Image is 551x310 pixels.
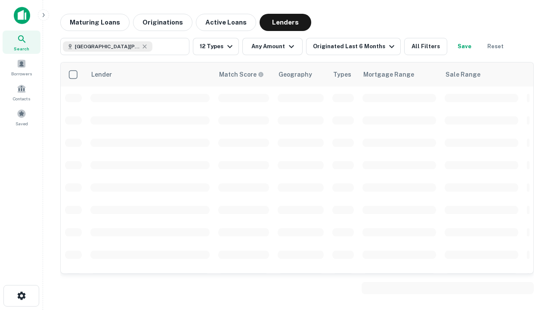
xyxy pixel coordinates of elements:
button: Active Loans [196,14,256,31]
div: Originated Last 6 Months [313,41,397,52]
th: Sale Range [440,62,523,87]
th: Geography [273,62,328,87]
a: Borrowers [3,56,40,79]
a: Contacts [3,81,40,104]
th: Capitalize uses an advanced AI algorithm to match your search with the best lender. The match sco... [214,62,273,87]
button: All Filters [404,38,447,55]
th: Mortgage Range [358,62,440,87]
button: Originated Last 6 Months [306,38,401,55]
a: Search [3,31,40,54]
button: Originations [133,14,192,31]
th: Types [328,62,358,87]
span: Borrowers [11,70,32,77]
span: Contacts [13,95,30,102]
span: Search [14,45,29,52]
div: Mortgage Range [363,69,414,80]
button: Lenders [260,14,311,31]
div: Types [333,69,351,80]
button: 12 Types [193,38,239,55]
img: capitalize-icon.png [14,7,30,24]
button: Reset [482,38,509,55]
button: Any Amount [242,38,303,55]
th: Lender [86,62,214,87]
iframe: Chat Widget [508,214,551,255]
div: Sale Range [446,69,480,80]
a: Saved [3,105,40,129]
div: Geography [279,69,312,80]
div: Capitalize uses an advanced AI algorithm to match your search with the best lender. The match sco... [219,70,264,79]
span: [GEOGRAPHIC_DATA][PERSON_NAME], [GEOGRAPHIC_DATA], [GEOGRAPHIC_DATA] [75,43,139,50]
button: Save your search to get updates of matches that match your search criteria. [451,38,478,55]
div: Lender [91,69,112,80]
button: Maturing Loans [60,14,130,31]
h6: Match Score [219,70,262,79]
span: Saved [15,120,28,127]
